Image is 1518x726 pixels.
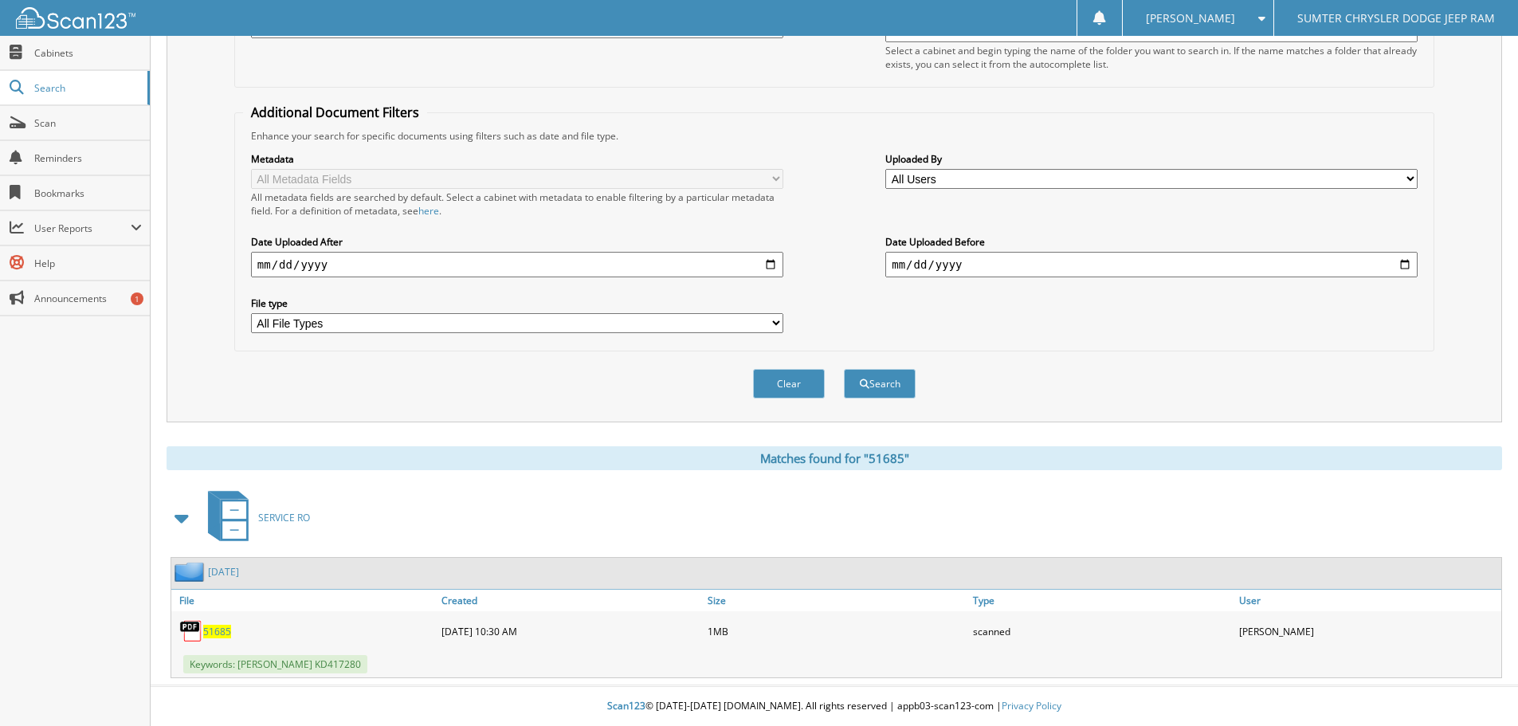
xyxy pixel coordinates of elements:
a: 51685 [203,625,231,638]
span: Help [34,257,142,270]
span: [PERSON_NAME] [1146,14,1235,23]
span: Keywords: [PERSON_NAME] KD417280 [183,655,367,673]
label: Date Uploaded After [251,235,783,249]
input: end [885,252,1418,277]
div: 1 [131,292,143,305]
span: Search [34,81,139,95]
a: Created [437,590,704,611]
div: Enhance your search for specific documents using filters such as date and file type. [243,129,1426,143]
legend: Additional Document Filters [243,104,427,121]
a: Privacy Policy [1002,699,1061,712]
div: © [DATE]-[DATE] [DOMAIN_NAME]. All rights reserved | appb03-scan123-com | [151,687,1518,726]
a: User [1235,590,1501,611]
span: Scan [34,116,142,130]
div: scanned [969,615,1235,647]
button: Clear [753,369,825,398]
div: 1MB [704,615,970,647]
div: Select a cabinet and begin typing the name of the folder you want to search in. If the name match... [885,44,1418,71]
a: File [171,590,437,611]
div: Matches found for "51685" [167,446,1502,470]
label: Date Uploaded Before [885,235,1418,249]
a: [DATE] [208,565,239,579]
input: start [251,252,783,277]
button: Search [844,369,916,398]
span: Scan123 [607,699,645,712]
label: File type [251,296,783,310]
span: Announcements [34,292,142,305]
div: [DATE] 10:30 AM [437,615,704,647]
a: Size [704,590,970,611]
img: folder2.png [175,562,208,582]
img: PDF.png [179,619,203,643]
div: All metadata fields are searched by default. Select a cabinet with metadata to enable filtering b... [251,190,783,218]
a: SERVICE RO [198,486,310,549]
span: User Reports [34,222,131,235]
img: scan123-logo-white.svg [16,7,135,29]
a: here [418,204,439,218]
label: Metadata [251,152,783,166]
a: Type [969,590,1235,611]
span: Bookmarks [34,186,142,200]
div: [PERSON_NAME] [1235,615,1501,647]
span: SUMTER CHRYSLER DODGE JEEP RAM [1297,14,1495,23]
span: SERVICE RO [258,511,310,524]
span: Cabinets [34,46,142,60]
span: Reminders [34,151,142,165]
label: Uploaded By [885,152,1418,166]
